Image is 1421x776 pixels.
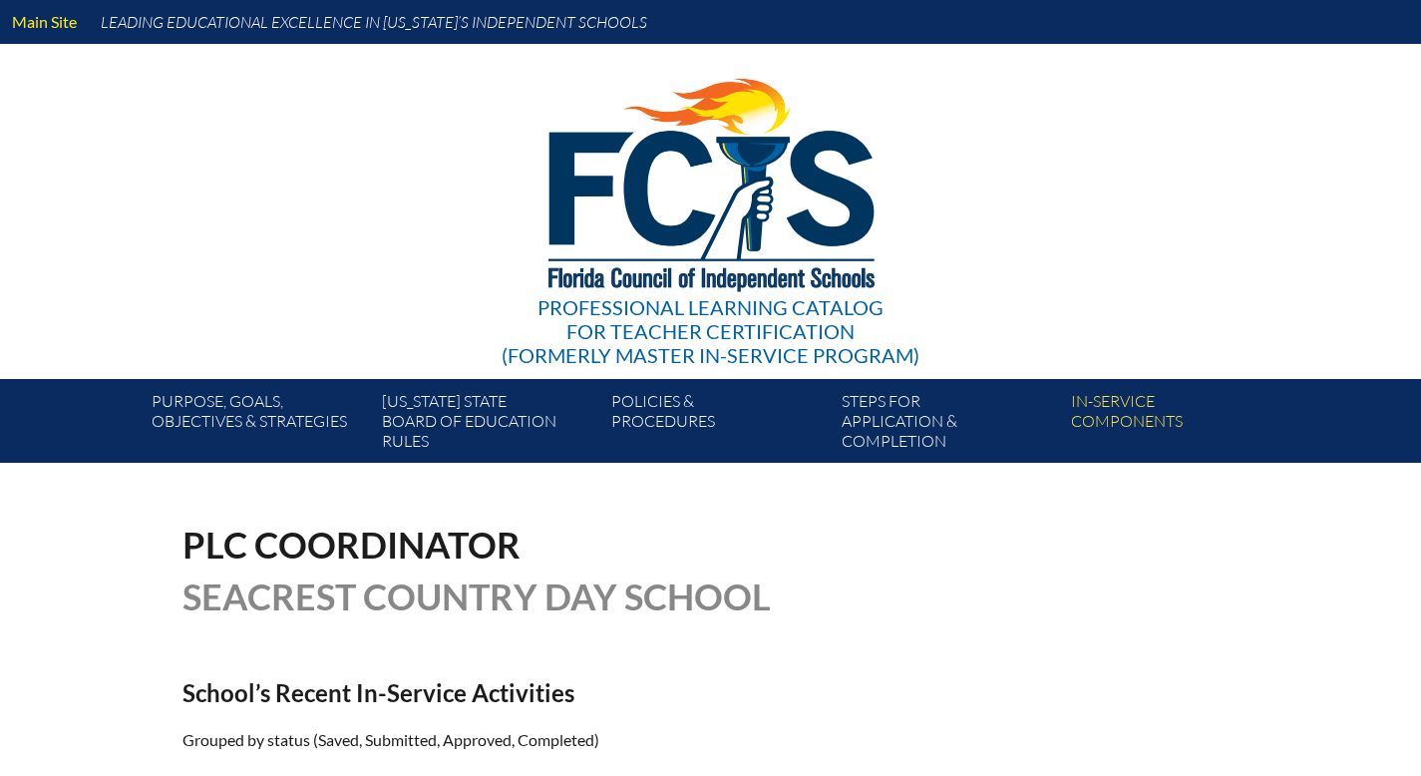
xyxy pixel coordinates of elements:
a: Steps forapplication & completion [834,387,1063,463]
a: Professional Learning Catalog for Teacher Certification(formerly Master In-service Program) [494,40,927,371]
div: Professional Learning Catalog (formerly Master In-service Program) [502,295,919,367]
span: PLC Coordinator [182,523,521,567]
p: Grouped by status (Saved, Submitted, Approved, Completed) [182,727,885,753]
a: In-servicecomponents [1063,387,1292,463]
a: [US_STATE] StateBoard of Education rules [374,387,603,463]
span: Seacrest Country Day School [182,575,771,618]
img: FCISlogo221.eps [505,44,916,316]
a: Policies &Procedures [603,387,833,463]
a: Purpose, goals,objectives & strategies [144,387,373,463]
h2: School’s Recent In-Service Activities [182,678,885,707]
a: Main Site [4,8,85,35]
span: for Teacher Certification [566,319,855,343]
